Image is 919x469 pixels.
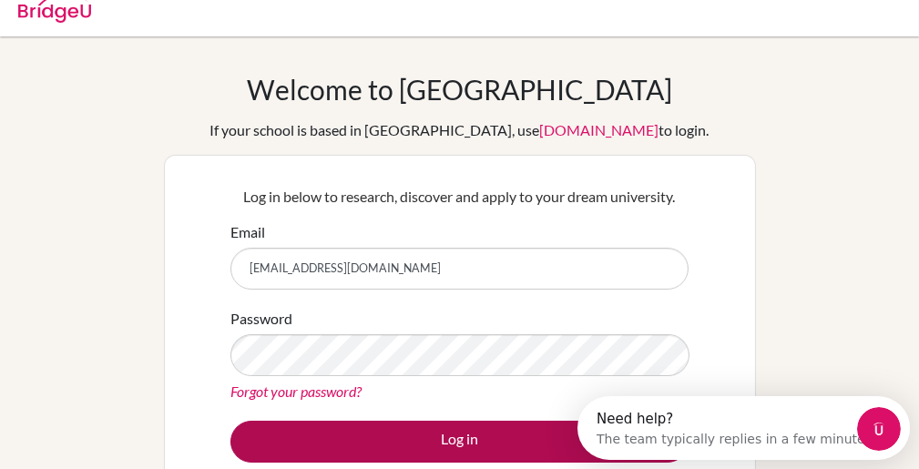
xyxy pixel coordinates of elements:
label: Email [230,221,265,243]
button: Log in [230,421,689,463]
iframe: Intercom live chat [857,407,901,451]
div: Open Intercom Messenger [7,7,352,57]
div: If your school is based in [GEOGRAPHIC_DATA], use to login. [210,119,710,141]
a: Forgot your password? [230,382,362,400]
div: Need help? [19,15,299,30]
p: Log in below to research, discover and apply to your dream university. [230,186,689,208]
label: Password [230,308,292,330]
iframe: Intercom live chat discovery launcher [577,396,910,460]
a: [DOMAIN_NAME] [540,121,659,138]
h1: Welcome to [GEOGRAPHIC_DATA] [247,73,672,106]
div: The team typically replies in a few minutes. [19,30,299,49]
